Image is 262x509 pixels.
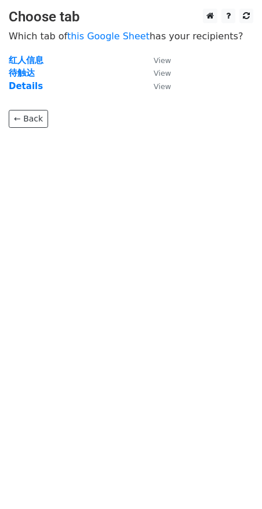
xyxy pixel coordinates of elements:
[9,110,48,128] a: ← Back
[154,82,171,91] small: View
[9,55,43,65] a: 红人信息
[142,81,171,91] a: View
[9,30,253,42] p: Which tab of has your recipients?
[9,9,253,25] h3: Choose tab
[67,31,150,42] a: this Google Sheet
[9,81,43,91] a: Details
[142,68,171,78] a: View
[154,56,171,65] small: View
[154,69,171,78] small: View
[9,68,35,78] a: 待触达
[142,55,171,65] a: View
